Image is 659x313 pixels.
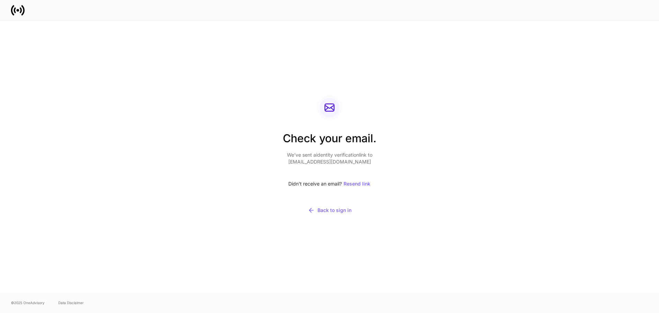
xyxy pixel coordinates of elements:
[308,207,351,214] div: Back to sign in
[283,152,377,165] p: We’ve sent a identity verification link to [EMAIL_ADDRESS][DOMAIN_NAME]
[283,131,377,152] h2: Check your email.
[283,202,377,218] button: Back to sign in
[283,176,377,191] div: Didn’t receive an email?
[58,300,84,305] a: Data Disclaimer
[11,300,45,305] span: © 2025 OneAdvisory
[344,181,370,186] div: Resend link
[343,176,371,191] button: Resend link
